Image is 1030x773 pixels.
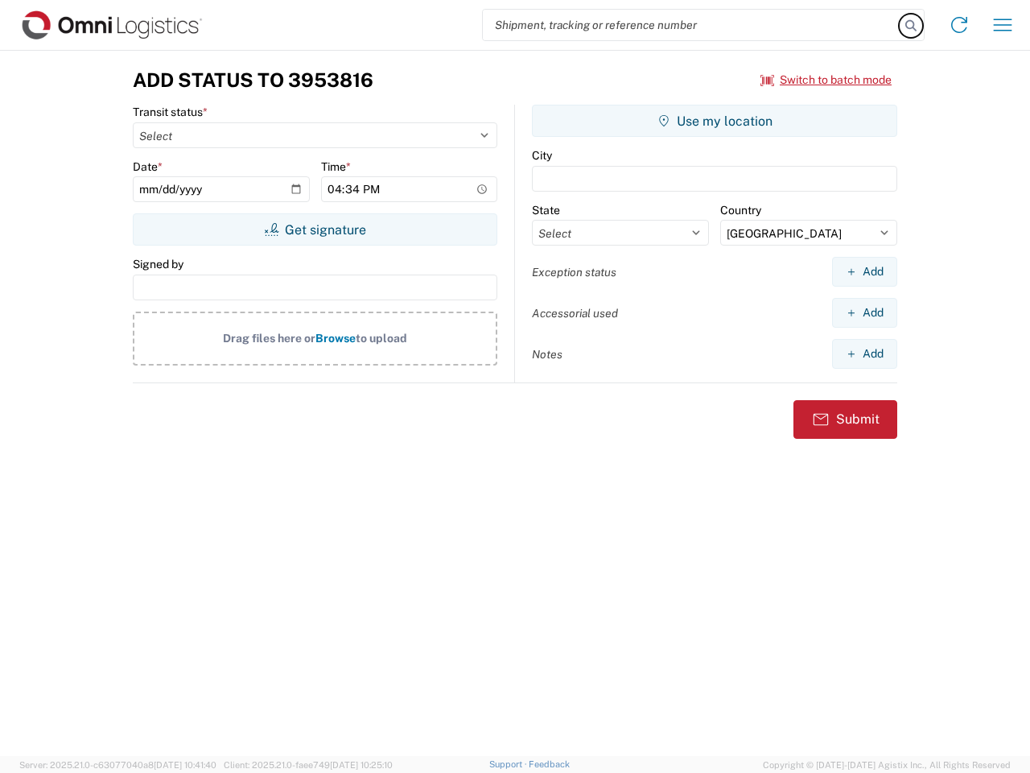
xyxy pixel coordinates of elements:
label: City [532,148,552,163]
label: Time [321,159,351,174]
label: Date [133,159,163,174]
button: Add [832,339,897,369]
a: Support [489,759,529,769]
label: Transit status [133,105,208,119]
label: Signed by [133,257,183,271]
button: Add [832,298,897,328]
button: Submit [793,400,897,439]
label: Country [720,203,761,217]
label: Exception status [532,265,616,279]
span: Client: 2025.21.0-faee749 [224,760,393,770]
h3: Add Status to 3953816 [133,68,373,92]
span: Copyright © [DATE]-[DATE] Agistix Inc., All Rights Reserved [763,758,1011,772]
span: [DATE] 10:41:40 [154,760,216,770]
input: Shipment, tracking or reference number [483,10,900,40]
span: [DATE] 10:25:10 [330,760,393,770]
span: Browse [315,332,356,345]
a: Feedback [529,759,570,769]
button: Add [832,257,897,287]
span: Drag files here or [223,332,315,345]
button: Get signature [133,213,497,246]
label: Notes [532,347,562,362]
button: Use my location [532,105,897,137]
button: Switch to batch mode [760,67,892,93]
span: to upload [356,332,407,345]
label: Accessorial used [532,306,618,320]
span: Server: 2025.21.0-c63077040a8 [19,760,216,770]
label: State [532,203,560,217]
